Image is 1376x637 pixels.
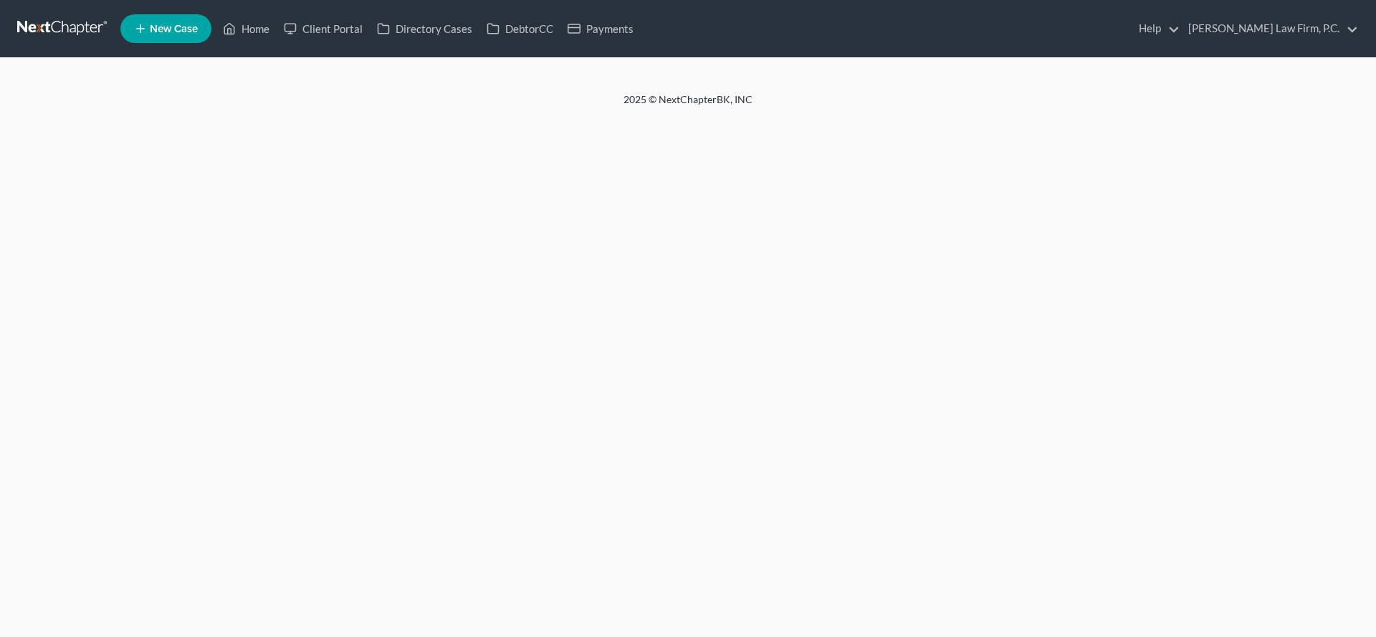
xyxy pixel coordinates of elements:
[279,92,1096,118] div: 2025 © NextChapterBK, INC
[120,14,211,43] new-legal-case-button: New Case
[277,16,370,42] a: Client Portal
[560,16,641,42] a: Payments
[479,16,560,42] a: DebtorCC
[1132,16,1180,42] a: Help
[1181,16,1358,42] a: [PERSON_NAME] Law Firm, P.C.
[216,16,277,42] a: Home
[370,16,479,42] a: Directory Cases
